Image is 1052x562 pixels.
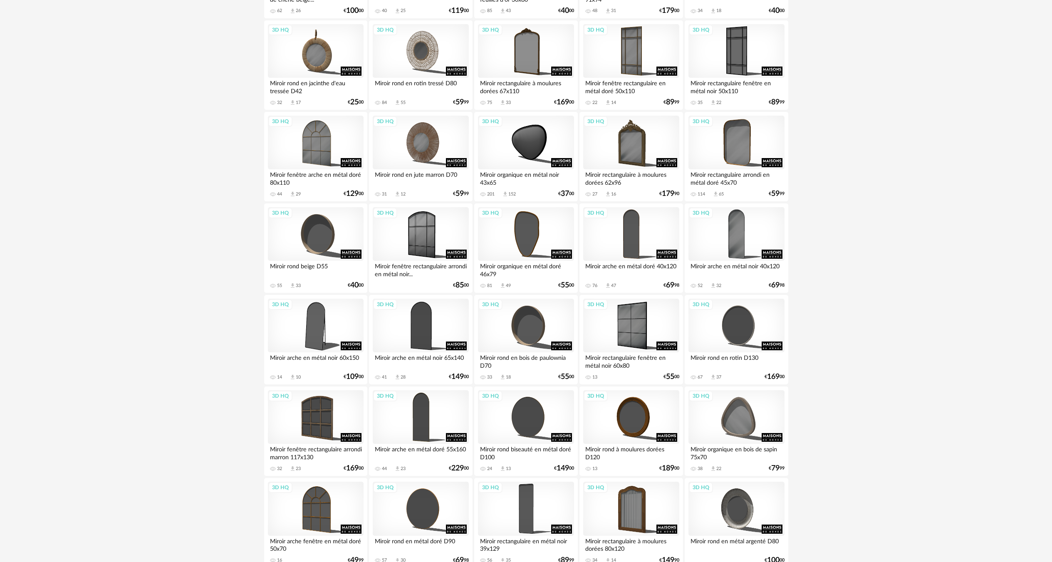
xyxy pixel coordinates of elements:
[344,374,364,380] div: € 00
[592,466,597,472] div: 13
[502,191,508,197] span: Download icon
[401,466,406,472] div: 23
[716,8,721,14] div: 18
[373,391,397,401] div: 3D HQ
[474,295,577,385] a: 3D HQ Miroir rond en bois de paulownia D70 33 Download icon 18 €5500
[713,191,719,197] span: Download icon
[688,78,784,94] div: Miroir rectangulaire fenêtre en métal noir 50x110
[478,536,574,552] div: Miroir rectangulaire en métal noir 39x129
[583,169,679,186] div: Miroir rectangulaire à moulures dorées 62x96
[689,391,713,401] div: 3D HQ
[689,299,713,310] div: 3D HQ
[688,352,784,369] div: Miroir rond en rotin D130
[290,282,296,289] span: Download icon
[698,8,703,14] div: 34
[611,191,616,197] div: 16
[373,261,468,277] div: Miroir fenêtre rectangulaire arrondi en métal noir...
[698,374,703,380] div: 67
[662,465,674,471] span: 189
[579,20,683,110] a: 3D HQ Miroir fenêtre rectangulaire en métal doré 50x110 22 Download icon 14 €8999
[268,352,364,369] div: Miroir arche en métal noir 60x150
[478,208,502,218] div: 3D HQ
[277,100,282,106] div: 32
[382,374,387,380] div: 41
[584,482,608,493] div: 3D HQ
[344,191,364,197] div: € 00
[264,20,367,110] a: 3D HQ Miroir rond en jacinthe d'eau tressée D42 32 Download icon 17 €2500
[264,112,367,202] a: 3D HQ Miroir fenêtre arche en métal doré 80x110 44 Download icon 29 €12900
[478,78,574,94] div: Miroir rectangulaire à moulures dorées 67x110
[506,374,511,380] div: 18
[474,386,577,476] a: 3D HQ Miroir rond biseauté en métal doré D100 24 Download icon 13 €14900
[296,191,301,197] div: 29
[584,299,608,310] div: 3D HQ
[611,283,616,289] div: 47
[453,191,469,197] div: € 99
[663,374,679,380] div: € 00
[264,203,367,293] a: 3D HQ Miroir rond beige D55 55 Download icon 33 €4000
[373,25,397,35] div: 3D HQ
[290,191,296,197] span: Download icon
[689,25,713,35] div: 3D HQ
[688,536,784,552] div: Miroir rond en métal argenté D80
[346,374,359,380] span: 109
[455,191,464,197] span: 59
[592,100,597,106] div: 22
[296,466,301,472] div: 23
[455,99,464,105] span: 59
[478,169,574,186] div: Miroir organique en métal noir 43x65
[277,283,282,289] div: 55
[369,20,472,110] a: 3D HQ Miroir rond en rotin tressé D80 84 Download icon 55 €5999
[500,8,506,14] span: Download icon
[584,391,608,401] div: 3D HQ
[554,99,574,105] div: € 00
[455,282,464,288] span: 85
[561,374,569,380] span: 55
[296,374,301,380] div: 10
[583,78,679,94] div: Miroir fenêtre rectangulaire en métal doré 50x110
[579,203,683,293] a: 3D HQ Miroir arche en métal doré 40x120 76 Download icon 47 €6998
[487,466,492,472] div: 24
[557,465,569,471] span: 149
[373,169,468,186] div: Miroir rond en jute marron D70
[348,99,364,105] div: € 00
[290,99,296,106] span: Download icon
[710,8,716,14] span: Download icon
[264,295,367,385] a: 3D HQ Miroir arche en métal noir 60x150 14 Download icon 10 €10900
[506,283,511,289] div: 49
[394,8,401,14] span: Download icon
[558,282,574,288] div: € 00
[373,536,468,552] div: Miroir rond en métal doré D90
[716,100,721,106] div: 22
[557,99,569,105] span: 169
[453,99,469,105] div: € 99
[685,20,788,110] a: 3D HQ Miroir rectangulaire fenêtre en métal noir 50x110 35 Download icon 22 €8999
[268,536,364,552] div: Miroir arche fenêtre en métal doré 50x70
[689,482,713,493] div: 3D HQ
[769,282,785,288] div: € 98
[771,282,780,288] span: 69
[474,112,577,202] a: 3D HQ Miroir organique en métal noir 43x65 201 Download icon 152 €3700
[487,8,492,14] div: 85
[268,78,364,94] div: Miroir rond en jacinthe d'eau tressée D42
[268,25,292,35] div: 3D HQ
[710,282,716,289] span: Download icon
[579,386,683,476] a: 3D HQ Miroir rond à moulures dorées D120 13 €18900
[369,386,472,476] a: 3D HQ Miroir arche en métal doré 55x160 44 Download icon 23 €22900
[659,465,679,471] div: € 00
[689,208,713,218] div: 3D HQ
[659,191,679,197] div: € 90
[487,100,492,106] div: 75
[666,282,674,288] span: 69
[769,8,785,14] div: € 00
[583,444,679,460] div: Miroir rond à moulures dorées D120
[769,99,785,105] div: € 99
[296,8,301,14] div: 26
[394,465,401,472] span: Download icon
[451,374,464,380] span: 149
[382,100,387,106] div: 84
[605,282,611,289] span: Download icon
[478,391,502,401] div: 3D HQ
[500,282,506,289] span: Download icon
[346,465,359,471] span: 169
